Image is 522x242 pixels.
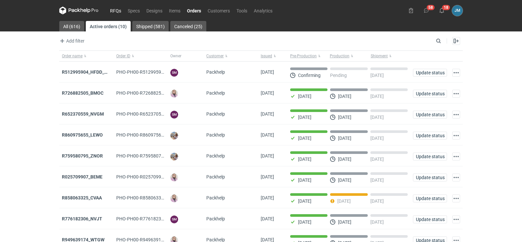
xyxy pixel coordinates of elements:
button: Update status [413,215,447,223]
p: [DATE] [298,219,311,225]
p: [DATE] [370,198,384,204]
span: Packhelp [206,132,225,138]
img: Klaudia Wiśniewska [170,174,178,181]
img: Klaudia Wiśniewska [170,90,178,98]
div: Joanna Myślak [452,5,463,16]
button: Update status [413,195,447,202]
button: Actions [452,90,460,98]
span: PHO-PH00-R726882505_BMOC [116,90,181,96]
button: Customer [204,51,258,61]
p: [DATE] [338,219,351,225]
span: Update status [416,112,444,117]
input: Search [435,37,456,45]
span: 25/08/2025 [261,69,274,75]
span: Update status [416,217,444,222]
span: Update status [416,133,444,138]
figcaption: SM [170,111,178,119]
span: Order ID [116,53,130,59]
a: Active orders (10) [86,21,131,31]
img: Michał Palasek [170,132,178,140]
span: PHO-PH00-R652370559_NVGM [116,111,182,117]
p: [DATE] [337,198,351,204]
button: Actions [452,195,460,202]
button: Update status [413,111,447,119]
p: [DATE] [338,157,351,162]
a: Specs [124,7,143,14]
a: R512995904_HFDD_MOOR [62,69,118,75]
p: [DATE] [298,94,311,99]
span: Issued [261,53,272,59]
span: Update status [416,175,444,180]
p: [DATE] [338,177,351,183]
figcaption: SM [170,215,178,223]
p: [DATE] [338,136,351,141]
span: PHO-PH00-R759580795_ZNOR [116,153,180,158]
strong: R726882505_BMOC [62,90,103,96]
a: Orders [184,7,204,14]
a: Items [166,7,184,14]
span: Packhelp [206,153,225,158]
span: Shipment [371,53,388,59]
span: Packhelp [206,90,225,96]
button: Pre-Production [288,51,328,61]
button: Order name [59,51,114,61]
a: Designs [143,7,166,14]
span: Order name [62,53,83,59]
button: Actions [452,111,460,119]
button: Update status [413,153,447,160]
button: Actions [452,153,460,160]
span: PHO-PH00-R858063325_CVAA [116,195,180,200]
span: PHO-PH00-R776182306_NVJT [116,216,180,221]
svg: Packhelp Pro [59,7,99,14]
span: PHO-PH00-R512995904_HFDD_MOOR [116,69,196,75]
span: Packhelp [206,195,225,200]
button: Issued [258,51,288,61]
p: [DATE] [370,115,384,120]
p: [DATE] [370,94,384,99]
span: Packhelp [206,69,225,75]
p: [DATE] [298,136,311,141]
span: Add filter [58,37,84,45]
img: Klaudia Wiśniewska [170,195,178,202]
span: Update status [416,196,444,201]
p: [DATE] [370,177,384,183]
p: [DATE] [370,219,384,225]
p: [DATE] [370,157,384,162]
button: Update status [413,174,447,181]
span: Owner [170,53,181,59]
button: Actions [452,132,460,140]
button: Order ID [114,51,168,61]
button: Actions [452,215,460,223]
a: R025709907_BEME [62,174,103,179]
span: 22/08/2025 [261,132,274,138]
span: Update status [416,154,444,159]
span: 25/08/2025 [261,90,274,96]
button: 58 [421,5,432,16]
span: Pre-Production [290,53,317,59]
a: Tools [233,7,251,14]
span: 19/08/2025 [261,174,274,179]
a: R858063325_CVAA [62,195,102,200]
p: [DATE] [338,115,351,120]
p: Pending [330,73,347,78]
span: Customer [206,53,224,59]
a: Customers [204,7,233,14]
a: R652370559_NVGM [62,111,104,117]
a: R860975655_LEWO [62,132,103,138]
span: PHO-PH00-R860975655_LEWO [116,132,181,138]
button: 18 [437,5,447,16]
a: Shipped (581) [132,21,169,31]
span: Packhelp [206,111,225,117]
span: Packhelp [206,174,225,179]
button: Update status [413,69,447,77]
button: Shipment [369,51,410,61]
span: PHO-PH00-R025709907_BEME [116,174,180,179]
span: Update status [416,70,444,75]
a: R759580795_ZNOR [62,153,103,158]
